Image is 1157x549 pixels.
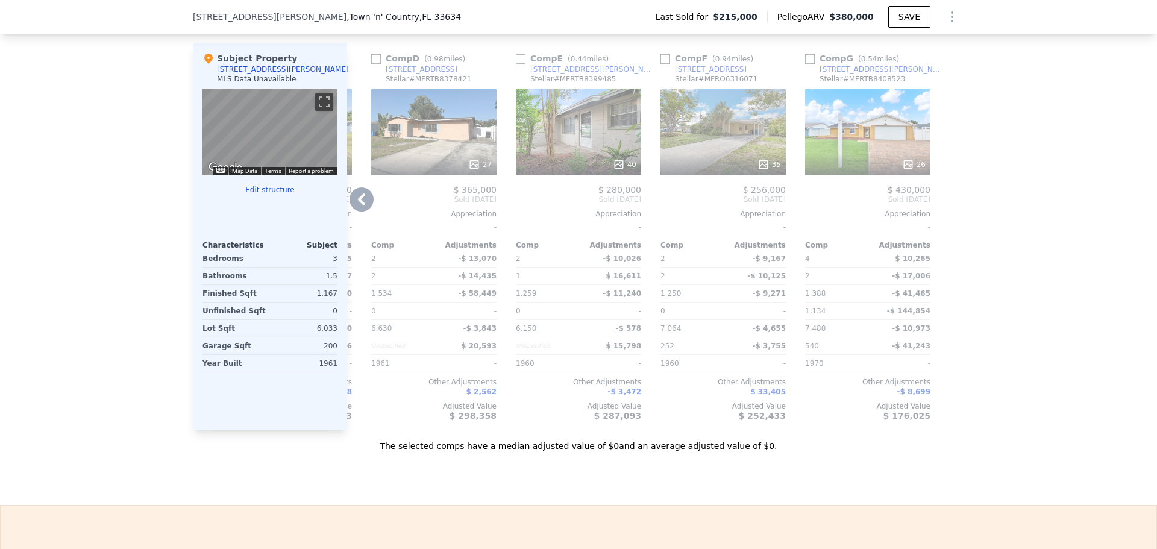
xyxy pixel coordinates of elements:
button: SAVE [888,6,930,28]
div: 26 [902,158,926,171]
button: Map Data [232,167,257,175]
div: 1961 [272,355,337,372]
div: Characteristics [202,240,270,250]
div: 1970 [805,355,865,372]
div: Street View [202,89,337,175]
span: 252 [660,342,674,350]
span: Last Sold for [656,11,713,23]
span: 2 [371,254,376,263]
div: Other Adjustments [805,377,930,387]
span: 7,064 [660,324,681,333]
div: - [436,303,497,319]
div: Comp D [371,52,470,64]
span: -$ 58,449 [458,289,497,298]
div: Bathrooms [202,268,268,284]
span: Pellego ARV [777,11,830,23]
div: Stellar # MFRTB8399485 [530,74,616,84]
span: , FL 33634 [419,12,461,22]
div: 1960 [660,355,721,372]
span: ( miles) [419,55,470,63]
span: $ 15,798 [606,342,641,350]
div: 1 [516,268,576,284]
span: ( miles) [853,55,904,63]
a: Terms (opens in new tab) [265,168,281,174]
div: Appreciation [660,209,786,219]
span: $ 20,593 [461,342,497,350]
div: Unspecified [516,337,576,354]
div: 2 [371,268,431,284]
span: 6,630 [371,324,392,333]
div: Comp [516,240,578,250]
div: Other Adjustments [516,377,641,387]
a: [STREET_ADDRESS][PERSON_NAME] [516,64,656,74]
div: Other Adjustments [660,377,786,387]
span: -$ 144,854 [887,307,930,315]
a: Report a problem [289,168,334,174]
div: 2 [660,268,721,284]
div: 1961 [371,355,431,372]
div: Map [202,89,337,175]
div: Subject Property [202,52,297,64]
span: $ 365,000 [454,185,497,195]
button: Edit structure [202,185,337,195]
span: -$ 9,271 [753,289,786,298]
span: -$ 11,240 [603,289,641,298]
span: 7,480 [805,324,826,333]
div: [STREET_ADDRESS][PERSON_NAME] [217,64,349,74]
div: Adjusted Value [805,401,930,411]
a: [STREET_ADDRESS][PERSON_NAME] [805,64,945,74]
div: Appreciation [516,209,641,219]
span: -$ 4,655 [753,324,786,333]
span: 4 [805,254,810,263]
div: - [516,219,641,236]
button: Keyboard shortcuts [216,168,225,173]
div: Stellar # MFRO6316071 [675,74,757,84]
span: Sold [DATE] [371,195,497,204]
a: Open this area in Google Maps (opens a new window) [205,160,245,175]
span: -$ 10,125 [747,272,786,280]
div: 27 [468,158,492,171]
span: $380,000 [829,12,874,22]
span: -$ 8,699 [897,387,930,396]
div: - [726,355,786,372]
span: 1,259 [516,289,536,298]
div: - [805,219,930,236]
span: 0 [371,307,376,315]
span: ( miles) [707,55,758,63]
div: Subject [270,240,337,250]
div: Adjustments [868,240,930,250]
span: $215,000 [713,11,757,23]
span: -$ 17,006 [892,272,930,280]
span: 1,134 [805,307,826,315]
span: , Town 'n' Country [346,11,461,23]
span: 2 [660,254,665,263]
span: $ 16,611 [606,272,641,280]
div: 2 [805,268,865,284]
div: [STREET_ADDRESS] [386,64,457,74]
span: 1,388 [805,289,826,298]
span: -$ 13,070 [458,254,497,263]
span: 1,534 [371,289,392,298]
span: ( miles) [563,55,613,63]
div: Appreciation [805,209,930,219]
span: -$ 41,243 [892,342,930,350]
div: [STREET_ADDRESS][PERSON_NAME] [820,64,945,74]
span: 0 [516,307,521,315]
div: Appreciation [371,209,497,219]
div: - [870,355,930,372]
span: 6,150 [516,324,536,333]
div: 35 [757,158,781,171]
div: Comp E [516,52,613,64]
span: -$ 14,435 [458,272,497,280]
span: Sold [DATE] [660,195,786,204]
div: Comp [660,240,723,250]
span: 0.94 [715,55,732,63]
span: $ 430,000 [888,185,930,195]
span: $ 176,025 [883,411,930,421]
span: $ 287,093 [594,411,641,421]
span: -$ 9,167 [753,254,786,263]
div: Unspecified [371,337,431,354]
span: $ 280,000 [598,185,641,195]
span: $ 298,358 [450,411,497,421]
div: MLS Data Unavailable [217,74,296,84]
